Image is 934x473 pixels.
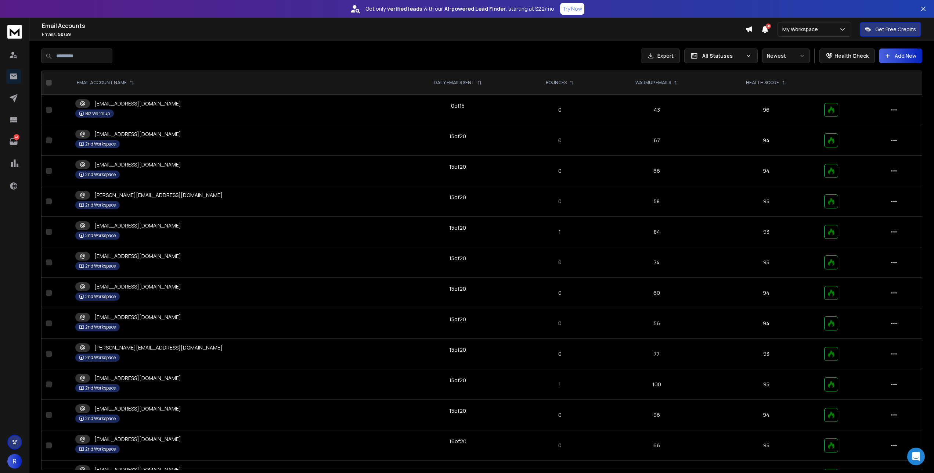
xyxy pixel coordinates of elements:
td: 95 [713,247,820,278]
div: 15 of 20 [449,346,466,354]
p: 2nd Workspace [85,446,116,452]
p: DAILY EMAILS SENT [434,80,475,86]
p: 0 [523,442,596,449]
p: All Statuses [702,52,743,60]
p: My Workspace [782,26,821,33]
p: 0 [523,320,596,327]
span: 50 [766,24,771,29]
td: 94 [713,156,820,186]
button: Get Free Credits [860,22,921,37]
div: EMAIL ACCOUNT NAME [77,80,134,86]
td: 94 [713,308,820,339]
p: [PERSON_NAME][EMAIL_ADDRESS][DOMAIN_NAME] [94,191,223,199]
p: BOUNCES [546,80,567,86]
td: 96 [713,95,820,125]
div: 15 of 20 [449,133,466,140]
p: 0 [523,259,596,266]
td: 94 [713,400,820,430]
p: 2nd Workspace [85,233,116,239]
td: 84 [601,217,713,247]
p: 0 [523,198,596,205]
strong: verified leads [387,5,422,12]
td: 56 [601,308,713,339]
div: 15 of 20 [449,255,466,262]
p: 2nd Workspace [85,294,116,300]
td: 95 [713,186,820,217]
p: 2nd Workspace [85,263,116,269]
td: 93 [713,217,820,247]
div: Open Intercom Messenger [907,448,925,465]
h1: Email Accounts [42,21,745,30]
p: Biz Warmup [85,111,110,117]
td: 60 [601,278,713,308]
p: 2nd Workspace [85,202,116,208]
p: 1 [523,228,596,236]
p: Get only with our starting at $22/mo [365,5,554,12]
td: 96 [601,400,713,430]
p: WARMUP EMAILS [635,80,671,86]
div: 16 of 20 [449,438,466,445]
p: [EMAIL_ADDRESS][DOMAIN_NAME] [94,252,181,260]
td: 100 [601,369,713,400]
td: 66 [601,156,713,186]
p: HEALTH SCORE [746,80,779,86]
p: [EMAIL_ADDRESS][DOMAIN_NAME] [94,283,181,290]
button: R [7,454,22,469]
td: 58 [601,186,713,217]
p: 0 [523,137,596,144]
div: 0 of 15 [451,102,465,110]
div: 15 of 20 [449,407,466,415]
p: 2nd Workspace [85,385,116,391]
p: [EMAIL_ADDRESS][DOMAIN_NAME] [94,100,181,107]
p: [EMAIL_ADDRESS][DOMAIN_NAME] [94,161,181,168]
p: Try Now [562,5,582,12]
button: Export [641,49,680,63]
td: 94 [713,125,820,156]
td: 95 [713,369,820,400]
img: logo [7,25,22,39]
p: [EMAIL_ADDRESS][DOMAIN_NAME] [94,222,181,229]
td: 94 [713,278,820,308]
p: 2nd Workspace [85,141,116,147]
td: 66 [601,430,713,461]
p: Health Check [834,52,869,60]
div: 15 of 20 [449,163,466,171]
td: 43 [601,95,713,125]
button: Newest [762,49,810,63]
p: [EMAIL_ADDRESS][DOMAIN_NAME] [94,405,181,412]
td: 93 [713,339,820,369]
p: 0 [523,289,596,297]
p: [PERSON_NAME][EMAIL_ADDRESS][DOMAIN_NAME] [94,344,223,351]
p: 2nd Workspace [85,172,116,178]
p: 2nd Workspace [85,324,116,330]
button: Health Check [819,49,875,63]
p: 41 [14,134,19,140]
p: [EMAIL_ADDRESS][DOMAIN_NAME] [94,130,181,138]
p: Get Free Credits [875,26,916,33]
p: 1 [523,381,596,388]
p: 2nd Workspace [85,355,116,361]
p: 0 [523,106,596,114]
td: 77 [601,339,713,369]
strong: AI-powered Lead Finder, [444,5,507,12]
div: 15 of 20 [449,224,466,232]
p: [EMAIL_ADDRESS][DOMAIN_NAME] [94,375,181,382]
p: 0 [523,411,596,419]
p: 0 [523,167,596,175]
td: 95 [713,430,820,461]
div: 15 of 20 [449,285,466,293]
p: Emails : [42,32,745,37]
p: [EMAIL_ADDRESS][DOMAIN_NAME] [94,313,181,321]
a: 41 [6,134,21,149]
td: 67 [601,125,713,156]
p: 0 [523,350,596,358]
button: Add New [879,49,922,63]
p: [EMAIL_ADDRESS][DOMAIN_NAME] [94,436,181,443]
div: 15 of 20 [449,377,466,384]
td: 74 [601,247,713,278]
div: 15 of 20 [449,316,466,323]
p: 2nd Workspace [85,416,116,422]
span: 50 / 59 [58,31,71,37]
